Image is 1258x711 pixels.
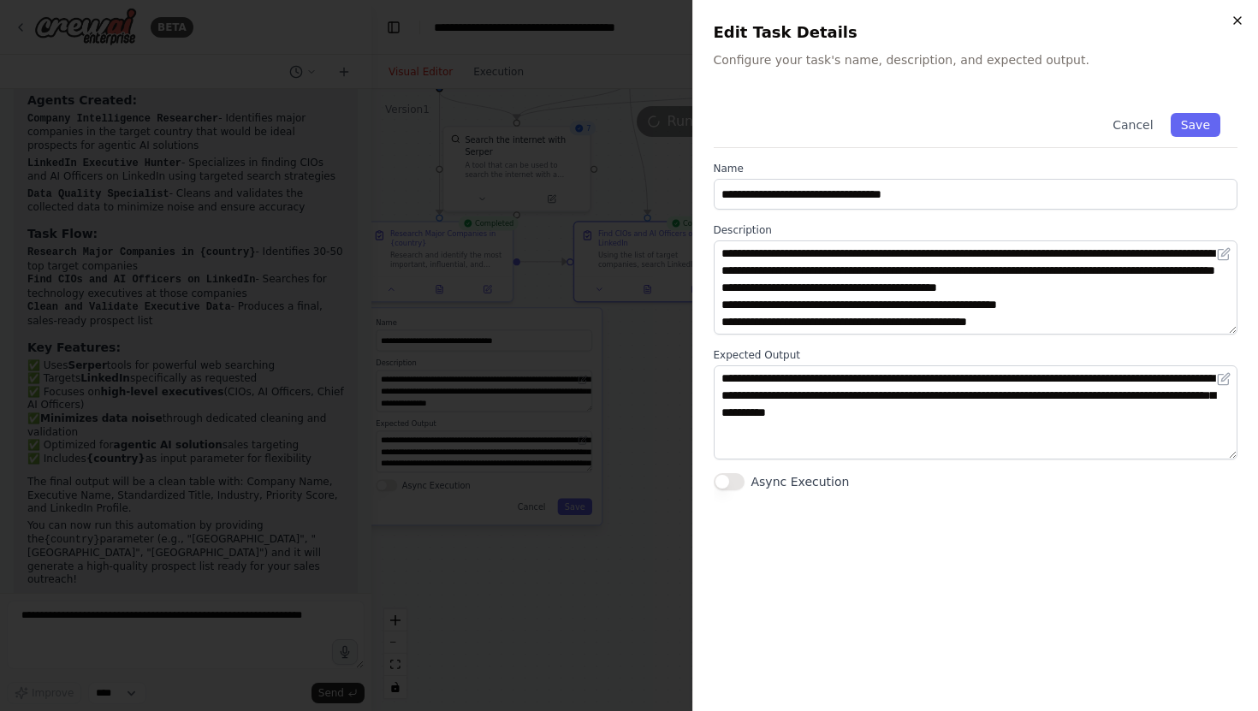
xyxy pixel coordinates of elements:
label: Expected Output [714,348,1238,362]
h2: Edit Task Details [714,21,1238,44]
button: Open in editor [1213,369,1234,389]
button: Cancel [1102,113,1163,137]
button: Save [1171,113,1220,137]
label: Async Execution [751,473,850,490]
button: Open in editor [1213,244,1234,264]
label: Description [714,223,1238,237]
p: Configure your task's name, description, and expected output. [714,51,1238,68]
label: Name [714,162,1238,175]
